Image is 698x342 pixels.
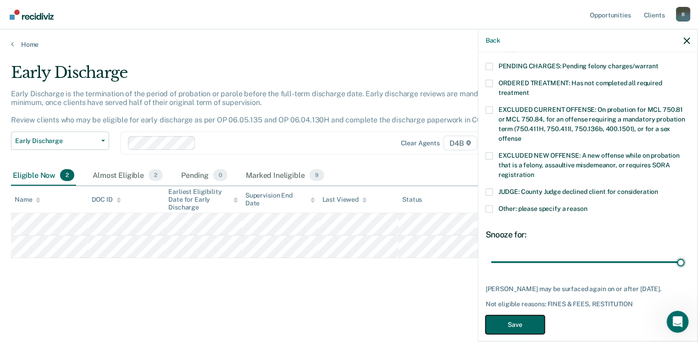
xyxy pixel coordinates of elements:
div: Eligible Now [11,165,76,186]
span: 2 [149,169,163,181]
div: B [676,7,691,22]
span: EXCLUDED NEW OFFENSE: A new offense while on probation that is a felony, assaultive misdemeanor, ... [499,152,680,178]
div: Marked Ineligible [244,165,326,186]
span: D4B [443,136,477,150]
button: Save [486,315,545,334]
div: [PERSON_NAME] may be surfaced again on or after [DATE]. [486,285,690,293]
a: Home [11,40,687,49]
div: Status [402,196,422,204]
div: Pending [179,165,229,186]
div: Earliest Eligibility Date for Early Discharge [168,188,238,211]
span: ORDERED TREATMENT: Has not completed all required treatment [499,79,662,96]
p: Early Discharge is the termination of the period of probation or parole before the full-term disc... [11,89,504,125]
iframe: Intercom live chat [667,311,689,333]
button: Back [486,37,500,44]
span: Other: please specify a reason [499,205,587,212]
span: PENDING CHARGES: Pending felony charges/warrant [499,62,659,70]
span: Early Discharge [15,137,98,145]
div: Snooze for: [486,230,690,240]
div: Clear agents [401,139,440,147]
div: DOC ID [92,196,121,204]
span: 9 [310,169,324,181]
span: 0 [213,169,227,181]
span: EXCLUDED CURRENT OFFENSE: On probation for MCL 750.81 or MCL 750.84, for an offense requiring a m... [499,106,685,142]
div: Last Viewed [322,196,367,204]
img: Recidiviz [10,10,54,20]
span: JUDGE: County Judge declined client for consideration [499,188,659,195]
div: Name [15,196,40,204]
div: Supervision End Date [245,192,315,207]
div: Almost Eligible [91,165,165,186]
div: Early Discharge [11,63,535,89]
div: Not eligible reasons: FINES & FEES, RESTITUTION [486,300,690,308]
button: Profile dropdown button [676,7,691,22]
span: 2 [60,169,74,181]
